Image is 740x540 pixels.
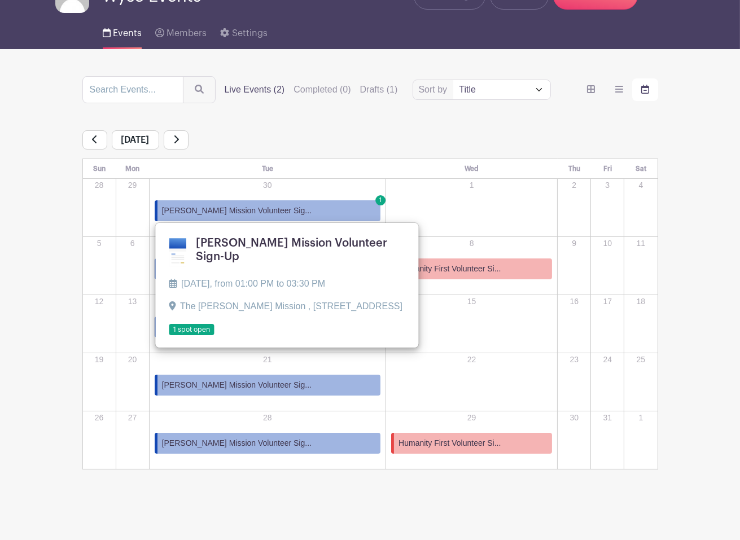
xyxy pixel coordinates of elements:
[592,238,623,249] p: 10
[150,238,386,249] p: 7
[225,83,285,96] label: Live Events (2)
[625,238,656,249] p: 11
[387,296,557,308] p: 15
[386,159,558,179] th: Wed
[150,412,386,424] p: 28
[375,195,386,205] span: 1
[84,238,115,249] p: 5
[558,354,590,366] p: 23
[558,159,591,179] th: Thu
[360,83,398,96] label: Drafts (1)
[150,296,386,308] p: 14
[113,29,142,38] span: Events
[387,412,557,424] p: 29
[117,179,148,191] p: 29
[558,412,590,424] p: 30
[232,29,268,38] span: Settings
[391,433,552,454] a: Humanity First Volunteer Si...
[578,78,658,101] div: order and view
[117,296,148,308] p: 13
[116,159,149,179] th: Mon
[162,205,312,217] span: [PERSON_NAME] Mission Volunteer Sig...
[155,375,381,396] a: [PERSON_NAME] Mission Volunteer Sig...
[117,412,148,424] p: 27
[558,296,590,308] p: 16
[225,83,407,96] div: filters
[625,296,656,308] p: 18
[167,29,207,38] span: Members
[294,83,351,96] label: Completed (0)
[220,13,267,49] a: Settings
[592,412,623,424] p: 31
[591,159,624,179] th: Fri
[558,238,590,249] p: 9
[84,179,115,191] p: 28
[558,179,590,191] p: 2
[155,200,381,221] a: [PERSON_NAME] Mission Volunteer Sig... 1
[391,258,552,279] a: Humanity First Volunteer Si...
[387,179,557,191] p: 1
[150,354,386,366] p: 21
[399,437,501,449] span: Humanity First Volunteer Si...
[155,433,381,454] a: [PERSON_NAME] Mission Volunteer Sig...
[419,83,451,96] label: Sort by
[625,179,656,191] p: 4
[103,13,142,49] a: Events
[84,296,115,308] p: 12
[162,379,312,391] span: [PERSON_NAME] Mission Volunteer Sig...
[399,263,501,275] span: Humanity First Volunteer Si...
[592,354,623,366] p: 24
[149,159,386,179] th: Tue
[162,437,312,449] span: [PERSON_NAME] Mission Volunteer Sig...
[592,296,623,308] p: 17
[82,159,116,179] th: Sun
[150,179,386,191] p: 30
[155,13,207,49] a: Members
[82,76,183,103] input: Search Events...
[625,412,656,424] p: 1
[117,238,148,249] p: 6
[624,159,658,179] th: Sat
[625,354,656,366] p: 25
[387,238,557,249] p: 8
[84,412,115,424] p: 26
[592,179,623,191] p: 3
[84,354,115,366] p: 19
[117,354,148,366] p: 20
[387,354,557,366] p: 22
[112,130,159,150] span: [DATE]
